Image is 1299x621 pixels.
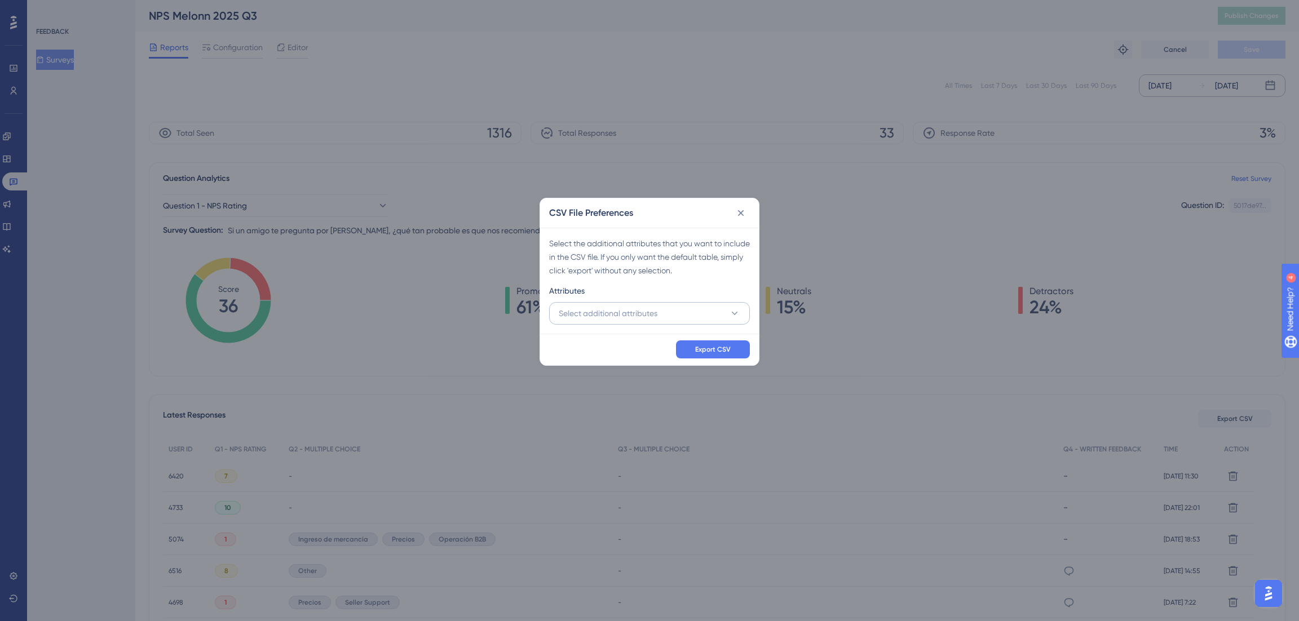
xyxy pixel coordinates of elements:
[695,345,731,354] span: Export CSV
[549,237,750,277] div: Select the additional attributes that you want to include in the CSV file. If you only want the d...
[549,284,585,298] span: Attributes
[1252,576,1285,610] iframe: UserGuiding AI Assistant Launcher
[549,206,633,220] h2: CSV File Preferences
[559,307,657,320] span: Select additional attributes
[26,3,70,16] span: Need Help?
[78,6,82,15] div: 4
